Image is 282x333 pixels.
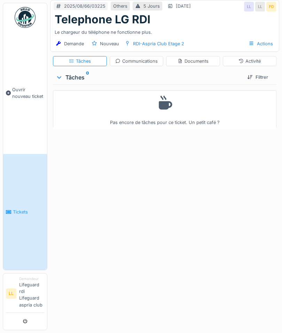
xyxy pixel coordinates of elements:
a: Ouvrir nouveau ticket [3,32,47,154]
h1: Telephone LG RDI [55,13,150,26]
div: Activité [238,58,261,64]
a: Tickets [3,154,47,270]
div: Tâches [56,73,242,82]
li: Lifeguard rdi Lifeguard aspria club [19,276,44,311]
li: LL [6,288,16,299]
div: [DATE] [176,3,191,9]
a: LL DemandeurLifeguard rdi Lifeguard aspria club [6,276,44,313]
div: RDI-Aspria Club Etage 2 [133,40,184,47]
img: Badge_color-CXgf-gQk.svg [15,7,36,28]
div: Others [113,3,127,9]
div: 5 Jours [143,3,160,9]
div: Demande [64,40,84,47]
sup: 0 [86,73,89,82]
div: Tâches [69,58,91,64]
div: LL [244,2,254,11]
div: Actions [245,39,276,49]
div: Communications [115,58,158,64]
div: Nouveau [100,40,119,47]
div: Le chargeur du téléphone ne fonctionne plus. [55,26,275,36]
span: Tickets [13,209,44,215]
div: Demandeur [19,276,44,281]
div: Filtrer [244,72,271,82]
div: PD [266,2,276,11]
div: 2025/08/66/03225 [64,3,105,9]
div: Documents [178,58,209,64]
div: LL [255,2,265,11]
div: Pas encore de tâches pour ce ticket. Un petit café ? [57,93,272,126]
span: Ouvrir nouveau ticket [12,86,44,100]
